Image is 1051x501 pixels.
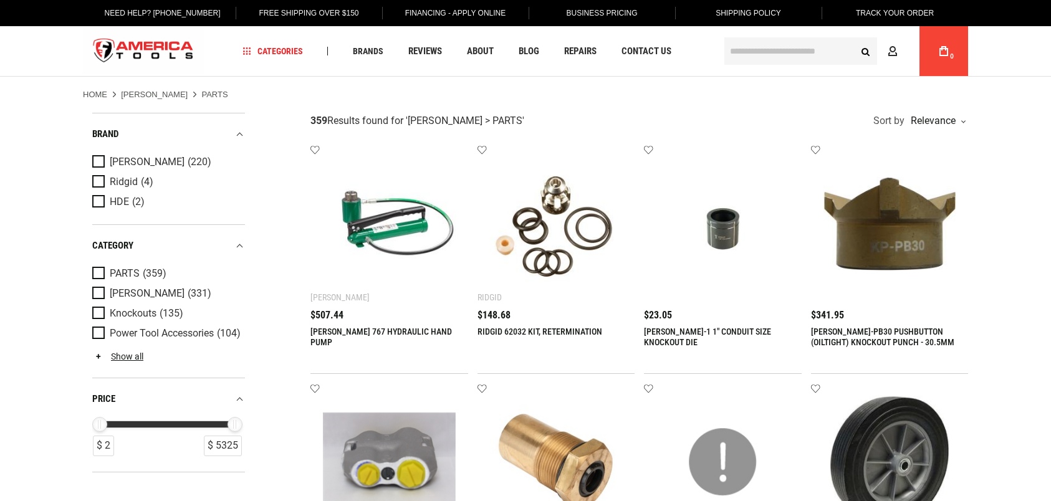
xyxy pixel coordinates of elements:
[478,327,602,336] a: RIDGID 62032 KIT, RETERMINATION
[478,310,511,320] span: $148.68
[217,328,241,339] span: (104)
[408,47,442,56] span: Reviews
[811,310,844,320] span: $341.95
[323,158,456,290] img: GREENLEE 767 HYDRAULIC HAND PUMP
[110,156,185,168] span: [PERSON_NAME]
[92,327,242,340] a: Power Tool Accessories (104)
[92,351,143,361] a: Show all
[160,308,183,319] span: (135)
[559,43,602,60] a: Repairs
[310,327,452,347] a: [PERSON_NAME] 767 HYDRAULIC HAND PUMP
[121,89,188,100] a: [PERSON_NAME]
[461,43,499,60] a: About
[92,287,242,300] a: [PERSON_NAME] (331)
[823,158,956,290] img: GREENLEE KP-PB30 PUSHBUTTON (OILTIGHT) KNOCKOUT PUNCH - 30.5MM
[92,175,242,189] a: Ridgid (4)
[110,176,138,188] span: Ridgid
[564,47,597,56] span: Repairs
[656,158,789,290] img: GREENLEE KD-1 1
[143,269,166,279] span: (359)
[811,327,954,347] a: [PERSON_NAME]-PB30 PUSHBUTTON (OILTIGHT) KNOCKOUT PUNCH - 30.5MM
[93,436,114,456] div: $ 2
[92,391,245,408] div: price
[513,43,545,60] a: Blog
[110,288,185,299] span: [PERSON_NAME]
[92,237,245,254] div: category
[238,43,309,60] a: Categories
[110,268,140,279] span: PARTS
[873,116,905,126] span: Sort by
[92,113,245,472] div: Product Filters
[408,115,522,126] span: [PERSON_NAME] > PARTS
[467,47,494,56] span: About
[490,158,623,290] img: RIDGID 62032 KIT, RETERMINATION
[110,328,214,339] span: Power Tool Accessories
[92,126,245,143] div: Brand
[932,26,956,76] a: 0
[908,116,965,126] div: Relevance
[950,53,954,60] span: 0
[616,43,677,60] a: Contact Us
[83,28,204,75] a: store logo
[644,327,771,347] a: [PERSON_NAME]-1 1" CONDUIT SIZE KNOCKOUT DIE
[644,310,672,320] span: $23.05
[201,90,228,99] strong: PARTS
[92,155,242,169] a: [PERSON_NAME] (220)
[110,308,156,319] span: Knockouts
[621,47,671,56] span: Contact Us
[403,43,448,60] a: Reviews
[310,310,343,320] span: $507.44
[310,115,327,126] strong: 359
[141,177,153,188] span: (4)
[353,47,383,55] span: Brands
[310,292,370,302] div: [PERSON_NAME]
[92,267,242,280] a: PARTS (359)
[853,39,877,63] button: Search
[478,292,502,302] div: Ridgid
[716,9,781,17] span: Shipping Policy
[188,157,211,168] span: (220)
[519,47,539,56] span: Blog
[188,289,211,299] span: (331)
[92,195,242,209] a: HDE (2)
[92,307,242,320] a: Knockouts (135)
[243,47,303,55] span: Categories
[204,436,242,456] div: $ 5325
[110,196,129,208] span: HDE
[83,28,204,75] img: America Tools
[347,43,389,60] a: Brands
[310,115,524,128] div: Results found for ' '
[83,89,107,100] a: Home
[132,197,145,208] span: (2)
